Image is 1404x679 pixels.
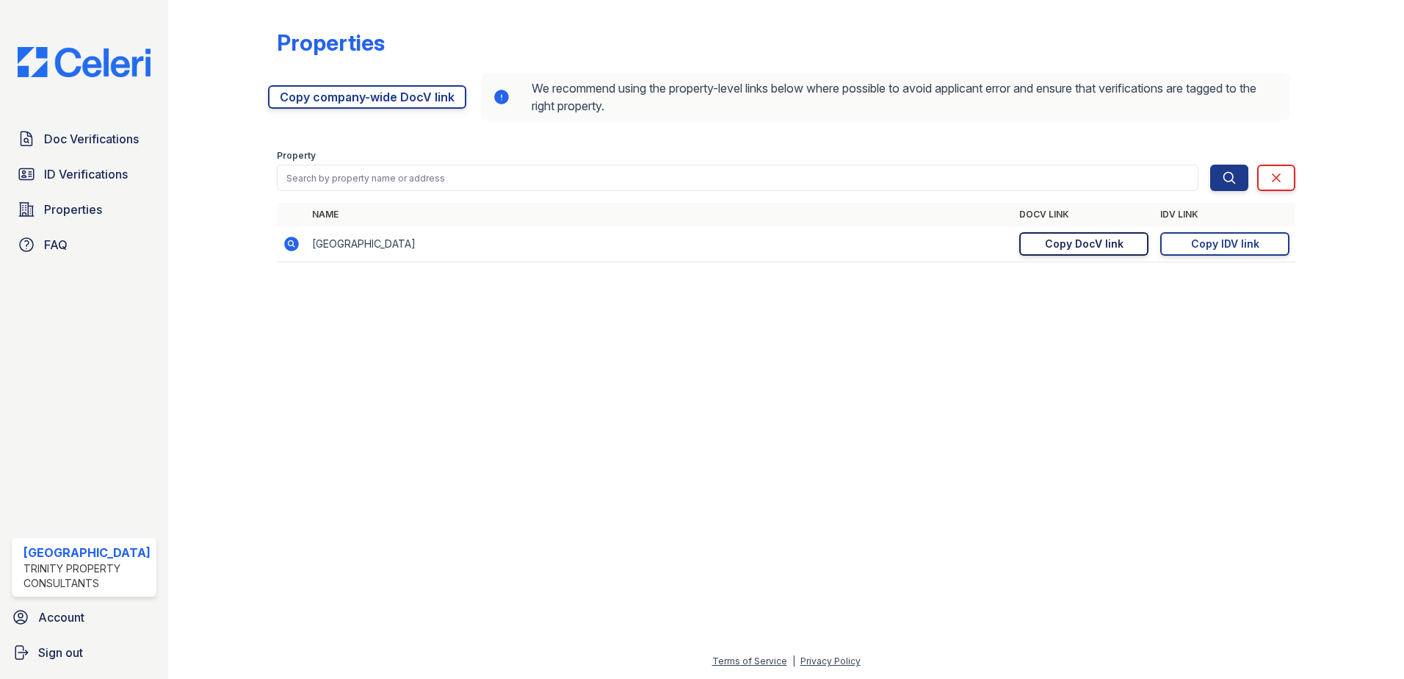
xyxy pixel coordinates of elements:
div: Copy DocV link [1045,237,1123,251]
img: CE_Logo_Blue-a8612792a0a2168367f1c8372b55b34899dd931a85d93a1a3d3e32e68fde9ad4.png [6,47,162,77]
a: Copy company-wide DocV link [268,85,466,109]
label: Property [277,150,316,162]
span: Properties [44,201,102,218]
a: Copy DocV link [1019,232,1148,256]
th: DocV Link [1013,203,1154,226]
td: [GEOGRAPHIC_DATA] [306,226,1014,262]
th: IDV Link [1154,203,1295,226]
span: Account [38,608,84,626]
span: ID Verifications [44,165,128,183]
a: Privacy Policy [800,655,861,667]
a: ID Verifications [12,159,156,189]
a: Account [6,603,162,632]
a: FAQ [12,230,156,259]
div: Trinity Property Consultants [23,561,151,591]
a: Sign out [6,638,162,667]
div: Copy IDV link [1191,237,1259,251]
div: We recommend using the property-level links below where possible to avoid applicant error and ens... [481,73,1290,121]
div: [GEOGRAPHIC_DATA] [23,544,151,561]
input: Search by property name or address [277,165,1199,191]
span: Sign out [38,644,83,661]
span: Doc Verifications [44,130,139,148]
a: Doc Verifications [12,124,156,154]
a: Terms of Service [712,655,787,667]
span: FAQ [44,236,68,254]
a: Copy IDV link [1160,232,1289,256]
a: Properties [12,195,156,224]
div: | [792,655,795,667]
div: Properties [277,29,385,56]
th: Name [306,203,1014,226]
